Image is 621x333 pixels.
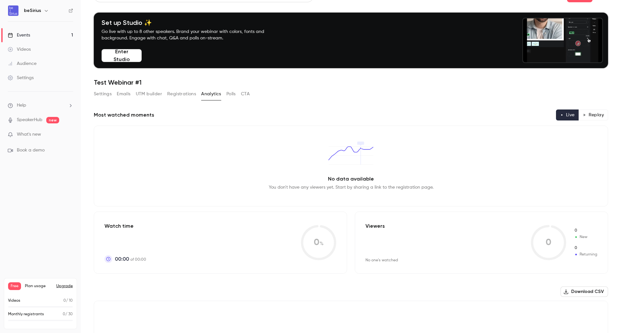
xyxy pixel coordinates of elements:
[25,284,52,289] span: Plan usage
[574,245,597,251] span: Returning
[115,255,146,263] p: of 00:00
[17,147,45,154] span: Book a demo
[8,311,44,317] p: Monthly registrants
[102,49,142,62] button: Enter Studio
[201,89,221,99] button: Analytics
[574,234,597,240] span: New
[115,255,129,263] span: 00:00
[56,284,73,289] button: Upgrade
[226,89,236,99] button: Polls
[102,28,279,41] p: Go live with up to 8 other speakers. Brand your webinar with colors, fonts and background. Engage...
[94,78,608,86] h1: Test Webinar #1
[8,60,37,67] div: Audience
[574,252,597,257] span: Returning
[269,184,433,191] p: You don't have any viewers yet. Start by sharing a link to the registration page.
[8,102,73,109] li: help-dropdown-opener
[561,286,608,297] button: Download CSV
[8,5,18,16] img: beSirius
[17,102,26,109] span: Help
[63,312,65,316] span: 0
[556,109,579,120] button: Live
[17,117,42,123] a: SpeakerHub
[241,89,250,99] button: CTA
[167,89,196,99] button: Registrations
[8,46,31,53] div: Videos
[102,19,279,26] h4: Set up Studio ✨
[8,32,30,38] div: Events
[8,298,20,304] p: Videos
[136,89,162,99] button: UTM builder
[104,222,146,230] p: Watch time
[63,298,73,304] p: / 10
[63,299,66,303] span: 0
[46,117,59,123] span: new
[574,228,597,234] span: New
[365,222,385,230] p: Viewers
[8,75,34,81] div: Settings
[17,131,41,138] span: What's new
[94,111,154,119] h2: Most watched moments
[328,175,374,183] p: No data available
[63,311,73,317] p: / 30
[8,282,21,290] span: Free
[579,109,608,120] button: Replay
[365,258,398,263] div: No one's watched
[94,89,112,99] button: Settings
[117,89,130,99] button: Emails
[24,7,41,14] h6: beSirius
